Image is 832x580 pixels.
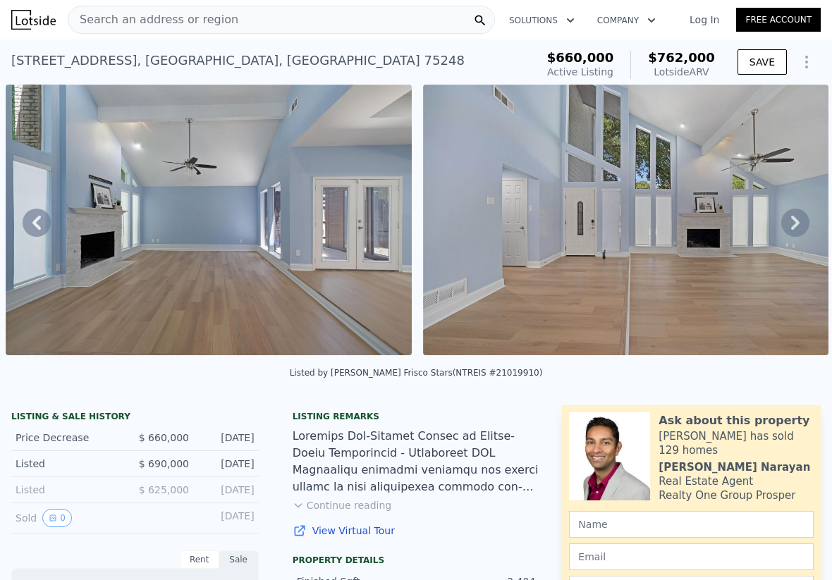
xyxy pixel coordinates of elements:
div: [PERSON_NAME] has sold 129 homes [659,429,814,457]
div: Lotside ARV [648,65,715,79]
img: Sale: 167356558 Parcel: 112691332 [6,85,412,355]
div: Realty One Group Prosper [659,488,795,502]
button: Continue reading [293,498,392,512]
button: Solutions [498,8,586,33]
div: Listed [16,457,123,471]
span: $660,000 [547,50,614,65]
div: Sale [219,550,259,569]
div: Property details [293,555,540,566]
div: Listed [16,483,123,497]
span: $762,000 [648,50,715,65]
span: $ 690,000 [139,458,189,469]
a: View Virtual Tour [293,524,540,538]
div: Rent [180,550,219,569]
div: Sold [16,509,123,527]
input: Email [569,543,814,570]
button: Show Options [793,48,821,76]
div: Listing remarks [293,411,540,422]
div: Ask about this property [659,412,809,429]
div: Real Estate Agent [659,474,753,488]
div: [DATE] [200,483,255,497]
div: [PERSON_NAME] Narayan [659,460,810,474]
img: Lotside [11,10,56,30]
a: Free Account [736,8,821,32]
div: Price Decrease [16,431,123,445]
a: Log In [673,13,736,27]
button: View historical data [42,509,72,527]
img: Sale: 167356558 Parcel: 112691332 [423,85,829,355]
button: Company [586,8,667,33]
div: Loremips Dol-Sitamet Consec ad Elitse-Doeiu Temporincid - Utlaboreet DOL Magnaaliqu enimadmi veni... [293,428,540,495]
div: Listed by [PERSON_NAME] Frisco Stars (NTREIS #21019910) [290,368,543,378]
span: Active Listing [547,66,613,78]
div: LISTING & SALE HISTORY [11,411,259,425]
div: [DATE] [200,457,255,471]
button: SAVE [738,49,787,75]
div: [DATE] [200,509,255,527]
div: [DATE] [200,431,255,445]
span: $ 625,000 [139,484,189,495]
span: $ 660,000 [139,432,189,443]
input: Name [569,511,814,538]
span: Search an address or region [68,11,238,28]
div: [STREET_ADDRESS] , [GEOGRAPHIC_DATA] , [GEOGRAPHIC_DATA] 75248 [11,51,465,70]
